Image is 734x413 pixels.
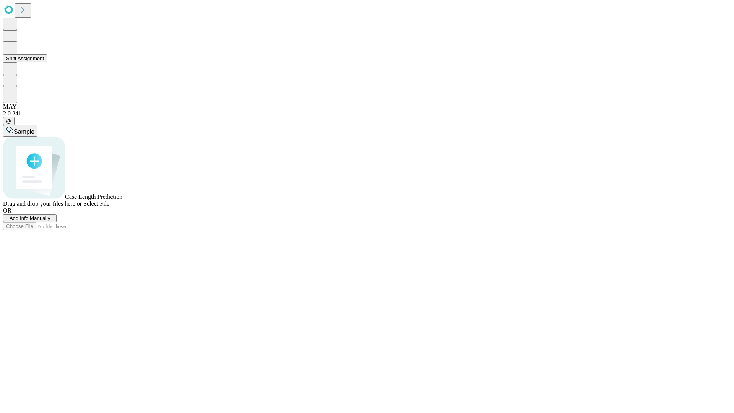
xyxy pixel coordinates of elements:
[14,128,34,135] span: Sample
[3,110,731,117] div: 2.0.241
[3,54,47,62] button: Shift Assignment
[6,118,11,124] span: @
[3,214,57,222] button: Add Info Manually
[3,103,731,110] div: MAY
[3,125,37,137] button: Sample
[3,200,82,207] span: Drag and drop your files here or
[3,117,15,125] button: @
[10,215,50,221] span: Add Info Manually
[83,200,109,207] span: Select File
[65,193,122,200] span: Case Length Prediction
[3,207,11,214] span: OR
